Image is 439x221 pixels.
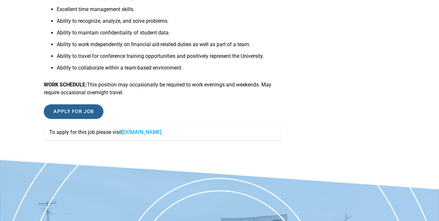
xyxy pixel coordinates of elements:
[57,29,281,41] li: Ability to maintain confidentiality of student data.
[57,52,281,64] li: Ability to travel for conference training opportunities and positively represent the University.
[44,104,103,119] input: Apply for job
[57,64,281,76] li: Ability to collaborate within a team-based environment.
[122,129,161,135] a: [DOMAIN_NAME]
[49,128,276,136] p: To apply for this job please visit .
[57,17,281,29] li: Ability to recognize, analyze, and solve problems.
[44,82,87,88] strong: WORK SCHEDULE:
[44,81,281,97] p: This position may occasionally be required to work evenings and weekends. May require occasional ...
[57,41,281,52] li: Ability to work independently on financial aid-related duties as well as part of a team.
[57,6,281,17] li: Excellent time management skills.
